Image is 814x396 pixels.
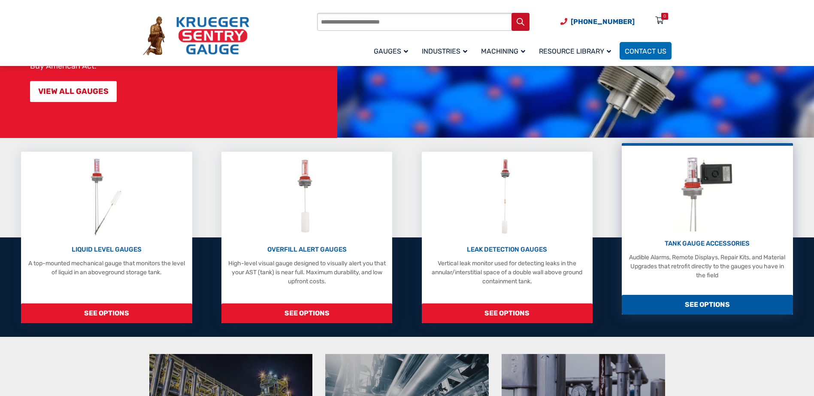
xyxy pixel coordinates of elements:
[21,152,192,323] a: Liquid Level Gauges LIQUID LEVEL GAUGES A top-mounted mechanical gauge that monitors the level of...
[539,47,611,55] span: Resource Library
[673,150,742,231] img: Tank Gauge Accessories
[221,303,392,323] span: SEE OPTIONS
[490,156,524,237] img: Leak Detection Gauges
[663,13,666,20] div: 0
[369,41,417,61] a: Gauges
[226,259,388,286] p: High-level visual gauge designed to visually alert you that your AST (tank) is near full. Maximum...
[226,245,388,255] p: OVERFILL ALERT GAUGES
[560,16,635,27] a: Phone Number (920) 434-8860
[426,259,588,286] p: Vertical leak monitor used for detecting leaks in the annular/interstitial space of a double wall...
[426,245,588,255] p: LEAK DETECTION GAUGES
[481,47,525,55] span: Machining
[221,152,392,323] a: Overfill Alert Gauges OVERFILL ALERT GAUGES High-level visual gauge designed to visually alert yo...
[622,295,793,315] span: SEE OPTIONS
[625,47,666,55] span: Contact Us
[30,81,117,102] a: VIEW ALL GAUGES
[417,41,476,61] a: Industries
[30,19,333,70] p: At [PERSON_NAME] Sentry Gauge, for over 75 years we have manufactured over three million liquid-l...
[422,47,467,55] span: Industries
[374,47,408,55] span: Gauges
[476,41,534,61] a: Machining
[422,152,593,323] a: Leak Detection Gauges LEAK DETECTION GAUGES Vertical leak monitor used for detecting leaks in the...
[84,156,129,237] img: Liquid Level Gauges
[288,156,326,237] img: Overfill Alert Gauges
[622,143,793,315] a: Tank Gauge Accessories TANK GAUGE ACCESSORIES Audible Alarms, Remote Displays, Repair Kits, and M...
[626,253,788,280] p: Audible Alarms, Remote Displays, Repair Kits, and Material Upgrades that retrofit directly to the...
[571,18,635,26] span: [PHONE_NUMBER]
[422,303,593,323] span: SEE OPTIONS
[25,259,188,277] p: A top-mounted mechanical gauge that monitors the level of liquid in an aboveground storage tank.
[620,42,672,60] a: Contact Us
[21,303,192,323] span: SEE OPTIONS
[626,239,788,249] p: TANK GAUGE ACCESSORIES
[25,245,188,255] p: LIQUID LEVEL GAUGES
[143,16,249,56] img: Krueger Sentry Gauge
[534,41,620,61] a: Resource Library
